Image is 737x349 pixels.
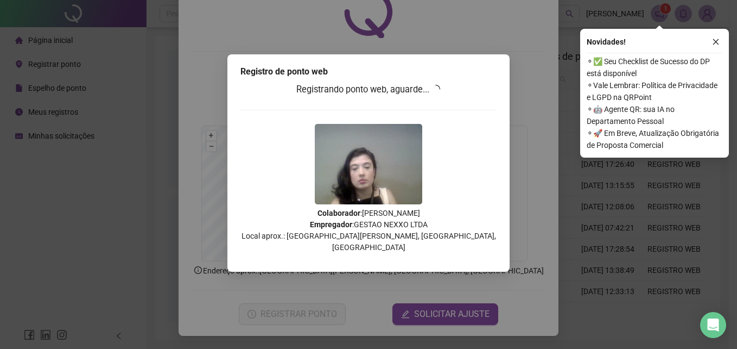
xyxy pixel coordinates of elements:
[587,79,722,103] span: ⚬ Vale Lembrar: Política de Privacidade e LGPD na QRPoint
[587,127,722,151] span: ⚬ 🚀 Em Breve, Atualização Obrigatória de Proposta Comercial
[587,55,722,79] span: ⚬ ✅ Seu Checklist de Sucesso do DP está disponível
[315,124,422,204] img: 9k=
[310,220,352,229] strong: Empregador
[240,65,497,78] div: Registro de ponto web
[700,312,726,338] div: Open Intercom Messenger
[240,208,497,253] p: : [PERSON_NAME] : GESTAO NEXXO LTDA Local aprox.: [GEOGRAPHIC_DATA][PERSON_NAME], [GEOGRAPHIC_DAT...
[587,103,722,127] span: ⚬ 🤖 Agente QR: sua IA no Departamento Pessoal
[240,83,497,97] h3: Registrando ponto web, aguarde...
[712,38,720,46] span: close
[317,209,360,217] strong: Colaborador
[431,85,440,94] span: loading
[587,36,626,48] span: Novidades !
